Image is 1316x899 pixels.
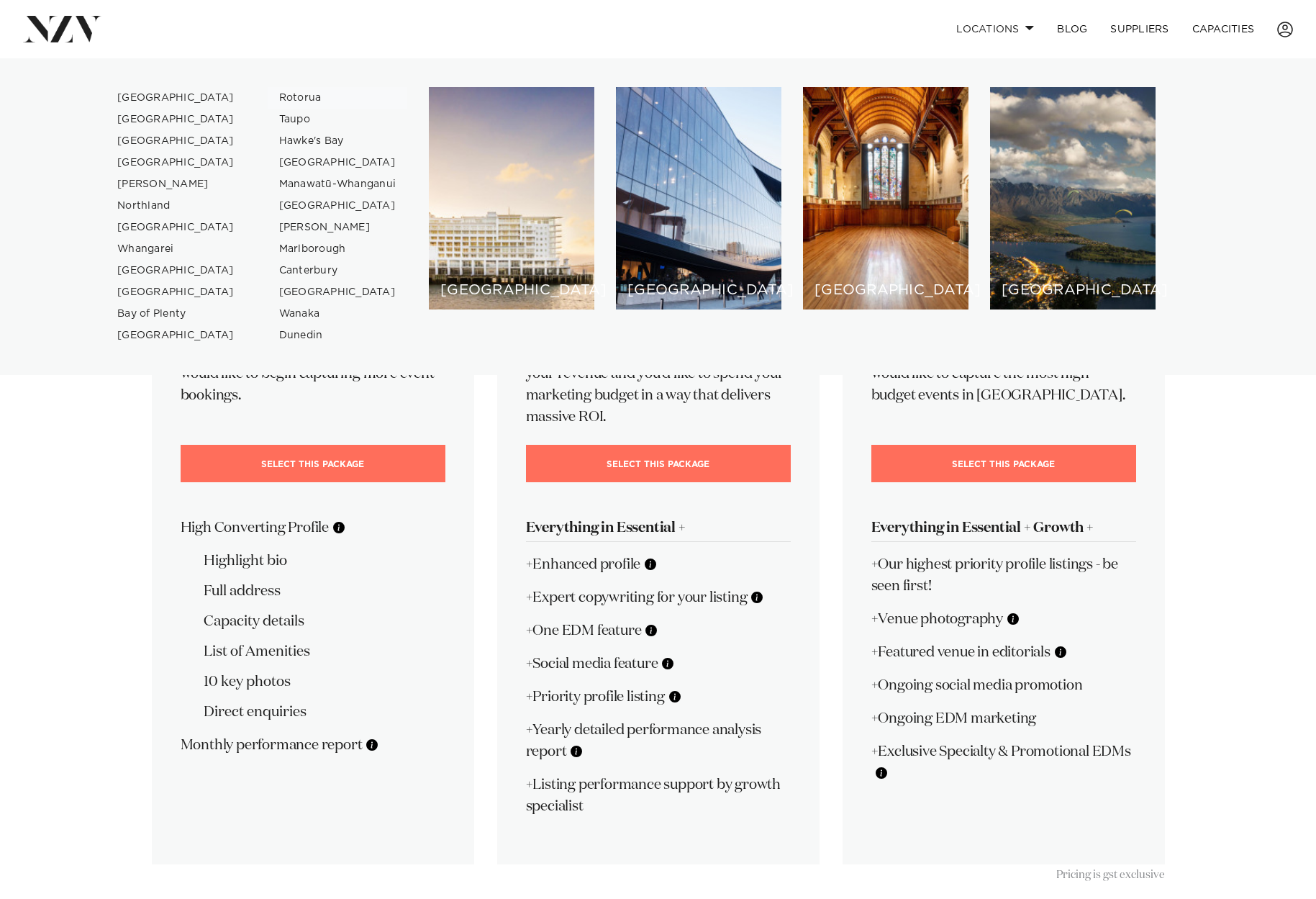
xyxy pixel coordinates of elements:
[871,708,1136,729] p: +Ongoing EDM marketing
[106,87,246,109] a: [GEOGRAPHIC_DATA]
[268,173,408,195] a: Manawatū-Whanganui
[627,283,770,298] h6: [GEOGRAPHIC_DATA]
[106,281,246,303] a: [GEOGRAPHIC_DATA]
[803,87,968,310] a: Christchurch venues [GEOGRAPHIC_DATA]
[871,674,1136,696] p: +Ongoing social media promotion
[526,554,791,575] p: +Enhanced profile
[268,109,408,130] a: Taupo
[23,16,101,42] img: nzv-logo.png
[204,550,445,572] li: Highlight bio
[268,130,408,152] a: Hawke's Bay
[204,580,445,602] li: Full address
[106,173,246,195] a: [PERSON_NAME]
[526,620,791,641] p: +One EDM feature
[429,87,594,310] a: Auckland venues [GEOGRAPHIC_DATA]
[204,641,445,662] li: List of Amenities
[106,238,246,260] a: Whangarei
[106,325,246,346] a: [GEOGRAPHIC_DATA]
[268,303,408,325] a: Wanaka
[268,238,408,260] a: Marlborough
[990,87,1156,310] a: Queenstown venues [GEOGRAPHIC_DATA]
[526,587,791,608] p: +Expert copywriting for your listing
[1002,283,1144,298] h6: [GEOGRAPHIC_DATA]
[871,741,1136,784] p: +Exclusive Specialty & Promotional EDMs
[268,195,408,217] a: [GEOGRAPHIC_DATA]
[871,445,1136,482] a: Select This Package
[526,445,791,482] a: Select This Package
[106,195,246,217] a: Northland
[268,217,408,238] a: [PERSON_NAME]
[268,87,408,109] a: Rotorua
[1181,14,1266,45] a: Capacities
[526,719,791,762] p: +Yearly detailed performance analysis report
[440,283,583,298] h6: [GEOGRAPHIC_DATA]
[106,109,246,130] a: [GEOGRAPHIC_DATA]
[268,260,408,281] a: Canterbury
[814,283,957,298] h6: [GEOGRAPHIC_DATA]
[871,608,1136,630] p: +Venue photography
[106,303,246,325] a: Bay of Plenty
[181,445,445,482] a: Select This Package
[204,671,445,692] li: 10 key photos
[526,686,791,708] p: +Priority profile listing
[106,130,246,152] a: [GEOGRAPHIC_DATA]
[871,520,1094,535] strong: Everything in Essential + Growth +
[526,774,791,817] p: +Listing performance support by growth specialist
[526,341,791,428] p: Event bookings are an important part of your revenue and you’d like to spend your marketing budge...
[871,641,1136,663] p: +Featured venue in editorials
[526,520,686,535] strong: Everything in Essential +
[1099,14,1180,45] a: SUPPLIERS
[204,701,445,723] li: Direct enquiries
[106,152,246,173] a: [GEOGRAPHIC_DATA]
[268,152,408,173] a: [GEOGRAPHIC_DATA]
[268,325,408,346] a: Dunedin
[204,610,445,632] li: Capacity details
[1056,869,1165,880] small: Pricing is gst exclusive
[945,14,1045,45] a: Locations
[181,734,445,756] p: Monthly performance report
[871,554,1136,597] p: +Our highest priority profile listings - be seen first!
[526,653,791,674] p: +Social media feature
[106,217,246,238] a: [GEOGRAPHIC_DATA]
[616,87,781,310] a: Wellington venues [GEOGRAPHIC_DATA]
[1045,14,1099,45] a: BLOG
[106,260,246,281] a: [GEOGRAPHIC_DATA]
[181,517,445,538] p: High Converting Profile
[268,281,408,303] a: [GEOGRAPHIC_DATA]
